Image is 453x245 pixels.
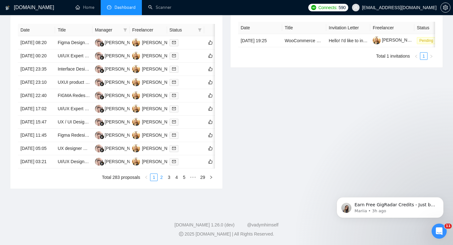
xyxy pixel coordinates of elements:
span: right [429,54,433,58]
iframe: Intercom live chat [432,224,447,239]
li: 1 [150,174,158,181]
span: like [208,66,213,71]
button: left [412,52,420,60]
div: [PERSON_NAME] [142,158,178,165]
a: setting [440,5,450,10]
td: Interface Designer for Motion Graphics - Make SaaS UI Look Awesome [55,63,92,76]
div: [PERSON_NAME] [142,132,178,139]
a: [PERSON_NAME] [373,37,418,43]
td: [DATE] 05:05 [18,142,55,155]
img: VP [132,52,140,60]
li: Next Page [428,52,435,60]
img: gigradar-bm.png [100,135,104,139]
img: gigradar-bm.png [100,42,104,47]
span: mail [172,94,176,97]
li: Total 283 proposals [102,174,140,181]
img: VP [132,105,140,113]
td: UXUI product designer to design mobile app [55,76,92,89]
img: VP [132,39,140,47]
img: VP [132,131,140,139]
button: like [207,145,214,152]
td: Figma Designer for High-Quality, Modern Landing Pages [55,36,92,49]
a: UI/UX Expert Needed for Data Consultancy Projects [58,106,159,111]
span: Manager [95,26,121,33]
td: UX / UI Designer (SaaS - Music Community Builder) [55,116,92,129]
span: right [209,175,213,179]
button: like [207,92,214,99]
span: Dashboard [115,5,136,10]
th: Date [18,24,55,36]
span: filter [198,28,202,32]
a: HH[PERSON_NAME] [95,159,141,164]
span: filter [197,25,203,35]
img: gigradar-bm.png [100,161,104,166]
img: HH [95,145,103,152]
span: user [354,5,358,10]
li: Next 5 Pages [188,174,198,181]
button: like [207,131,214,139]
td: [DATE] 11:45 [18,129,55,142]
a: HH[PERSON_NAME] [95,145,141,151]
a: HH[PERSON_NAME] [95,119,141,124]
a: @vadymhimself [247,222,278,227]
img: gigradar-bm.png [100,69,104,73]
div: [PERSON_NAME] [105,145,141,152]
th: Freelancer [370,22,414,34]
a: UX designer wanted - agency work [58,146,126,151]
button: like [207,105,214,112]
td: Figma Redesign Expert Needed [55,129,92,142]
td: [DATE] 19:25 [238,34,282,47]
img: gigradar-bm.png [100,82,104,86]
a: UX / UI Designer (SaaS - Music Community Builder) [58,119,159,124]
span: mail [172,133,176,137]
img: gigradar-bm.png [100,148,104,152]
li: Previous Page [143,174,150,181]
div: [PERSON_NAME] [105,66,141,72]
a: VP[PERSON_NAME] [132,106,178,111]
img: HH [95,78,103,86]
div: [PERSON_NAME] [105,52,141,59]
span: filter [122,25,128,35]
li: 29 [198,174,207,181]
div: [PERSON_NAME] [105,92,141,99]
div: [PERSON_NAME] [105,118,141,125]
a: HH[PERSON_NAME] [95,79,141,84]
button: like [207,65,214,73]
img: HH [95,65,103,73]
span: ••• [188,174,198,181]
td: [DATE] 15:47 [18,116,55,129]
a: 2 [158,174,165,181]
a: HH[PERSON_NAME] [95,53,141,58]
span: mail [172,67,176,71]
th: Invitation Letter [326,22,370,34]
button: left [143,174,150,181]
a: VP[PERSON_NAME] [132,79,178,84]
td: WooCommerce Expert Needed to Enhance E-commerce Performance [282,34,326,47]
td: UI/UX Expert Needed for Data Consultancy Projects [55,102,92,116]
span: like [208,146,213,151]
img: gigradar-bm.png [100,122,104,126]
img: HH [95,52,103,60]
a: HH[PERSON_NAME] [95,132,141,137]
span: mail [172,146,176,150]
span: like [208,159,213,164]
div: [PERSON_NAME] [105,79,141,86]
td: FIGMA Redesign [55,89,92,102]
img: gigradar-bm.png [100,108,104,113]
div: [PERSON_NAME] [142,66,178,72]
span: like [208,106,213,111]
td: [DATE] 17:02 [18,102,55,116]
li: 5 [180,174,188,181]
span: Connects: [318,4,337,11]
span: like [208,119,213,124]
img: HH [95,158,103,166]
img: VP [132,78,140,86]
li: Total 1 invitations [376,52,410,60]
div: [PERSON_NAME] [142,79,178,86]
span: mail [172,160,176,163]
img: VP [132,92,140,100]
li: 3 [165,174,173,181]
img: VP [132,145,140,152]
